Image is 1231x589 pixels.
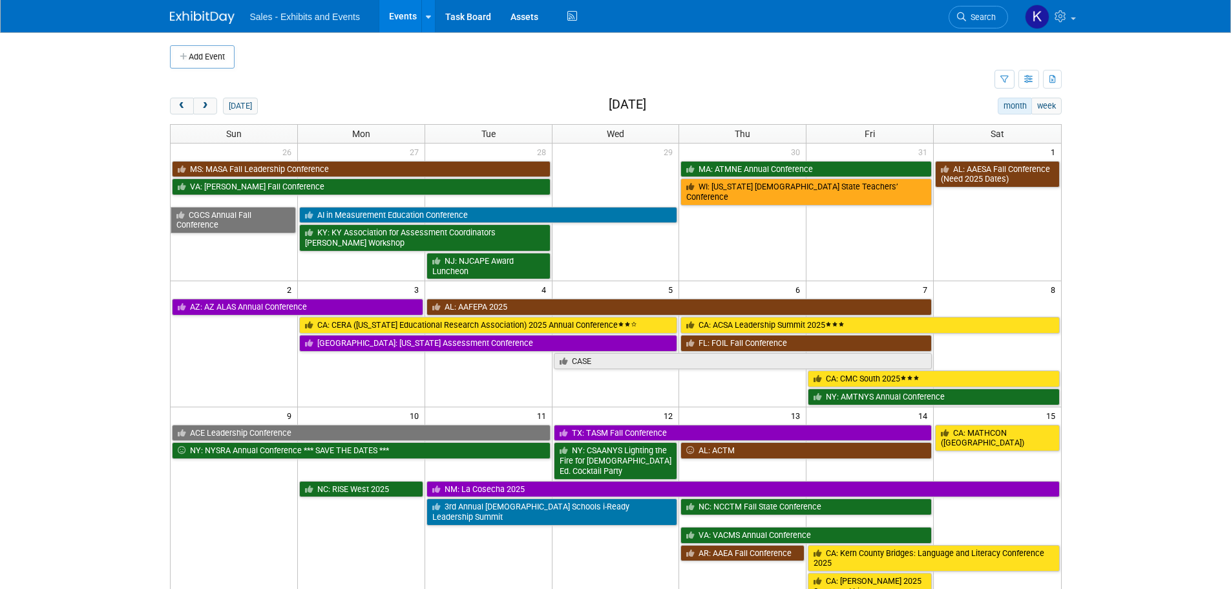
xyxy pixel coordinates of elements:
[481,129,496,139] span: Tue
[286,281,297,297] span: 2
[536,407,552,423] span: 11
[1031,98,1061,114] button: week
[172,299,423,316] a: AZ: AZ ALAS Annual Conference
[413,281,425,297] span: 3
[352,129,370,139] span: Mon
[223,98,257,114] button: [DATE]
[790,407,806,423] span: 13
[554,425,932,442] a: TX: TASM Fall Conference
[540,281,552,297] span: 4
[808,370,1059,387] a: CA: CMC South 2025
[299,335,678,352] a: [GEOGRAPHIC_DATA]: [US_STATE] Assessment Conference
[794,281,806,297] span: 6
[790,144,806,160] span: 30
[554,442,678,479] a: NY: CSAANYS Lighting the Fire for [DEMOGRAPHIC_DATA] Ed. Cocktail Party
[426,481,1060,498] a: NM: La Cosecha 2025
[1045,407,1061,423] span: 15
[991,129,1004,139] span: Sat
[536,144,552,160] span: 28
[250,12,360,22] span: Sales - Exhibits and Events
[917,144,933,160] span: 31
[998,98,1032,114] button: month
[408,144,425,160] span: 27
[1049,281,1061,297] span: 8
[426,253,551,279] a: NJ: NJCAPE Award Luncheon
[286,407,297,423] span: 9
[1049,144,1061,160] span: 1
[172,178,551,195] a: VA: [PERSON_NAME] Fall Conference
[226,129,242,139] span: Sun
[299,224,551,251] a: KY: KY Association for Assessment Coordinators [PERSON_NAME] Workshop
[680,161,932,178] a: MA: ATMNE Annual Conference
[667,281,679,297] span: 5
[299,207,678,224] a: AI in Measurement Education Conference
[680,335,932,352] a: FL: FOIL Fall Conference
[662,407,679,423] span: 12
[170,45,235,69] button: Add Event
[966,12,996,22] span: Search
[935,161,1059,187] a: AL: AAESA Fall Conference (Need 2025 Dates)
[808,389,1059,405] a: NY: AMTNYS Annual Conference
[299,481,423,498] a: NC: RISE West 2025
[680,527,932,544] a: VA: VACMS Annual Conference
[172,425,551,442] a: ACE Leadership Conference
[680,545,805,562] a: AR: AAEA Fall Conference
[170,98,194,114] button: prev
[426,299,932,316] a: AL: AAFEPA 2025
[171,207,296,233] a: CGCS Annual Fall Conference
[408,407,425,423] span: 10
[554,353,932,370] a: CASE
[680,498,932,515] a: NC: NCCTM Fall State Conference
[921,281,933,297] span: 7
[680,178,932,205] a: WI: [US_STATE] [DEMOGRAPHIC_DATA] State Teachers’ Conference
[426,498,678,525] a: 3rd Annual [DEMOGRAPHIC_DATA] Schools i-Ready Leadership Summit
[680,442,932,459] a: AL: ACTM
[808,545,1059,572] a: CA: Kern County Bridges: Language and Literacy Conference 2025
[662,144,679,160] span: 29
[172,442,551,459] a: NY: NYSRA Annual Conference *** SAVE THE DATES ***
[917,407,933,423] span: 14
[193,98,217,114] button: next
[299,317,678,334] a: CA: CERA ([US_STATE] Educational Research Association) 2025 Annual Conference
[865,129,875,139] span: Fri
[1025,5,1049,29] img: Kara Haven
[170,11,235,24] img: ExhibitDay
[609,98,646,112] h2: [DATE]
[281,144,297,160] span: 26
[949,6,1008,28] a: Search
[735,129,750,139] span: Thu
[680,317,1059,334] a: CA: ACSA Leadership Summit 2025
[607,129,624,139] span: Wed
[172,161,551,178] a: MS: MASA Fall Leadership Conference
[935,425,1059,451] a: CA: MATHCON ([GEOGRAPHIC_DATA])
